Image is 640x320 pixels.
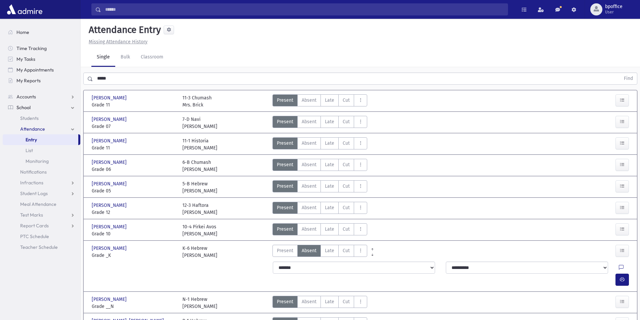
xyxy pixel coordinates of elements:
span: Present [277,161,293,168]
h5: Attendance Entry [86,24,161,36]
div: AttTypes [272,180,367,194]
a: My Appointments [3,64,80,75]
span: [PERSON_NAME] [92,296,128,303]
span: [PERSON_NAME] [92,180,128,187]
span: [PERSON_NAME] [92,202,128,209]
span: Late [325,226,334,233]
span: Grade 05 [92,187,176,194]
span: Grade 11 [92,144,176,151]
span: [PERSON_NAME] [92,223,128,230]
span: Attendance [20,126,45,132]
span: School [16,104,31,110]
span: Present [277,97,293,104]
span: Time Tracking [16,45,47,51]
a: Test Marks [3,210,80,220]
span: Present [277,298,293,305]
span: Entry [26,137,37,143]
div: AttTypes [272,223,367,237]
span: List [26,147,33,153]
span: [PERSON_NAME] [92,159,128,166]
span: Cut [343,161,350,168]
span: Absent [302,298,316,305]
span: Grade 12 [92,209,176,216]
span: Grade 06 [92,166,176,173]
u: Missing Attendance History [89,39,147,45]
div: AttTypes [272,296,367,310]
a: Student Logs [3,188,80,199]
a: Monitoring [3,156,80,167]
span: [PERSON_NAME] [92,116,128,123]
a: School [3,102,80,113]
a: My Tasks [3,54,80,64]
div: 11-3 Chumash Mrs. Brick [182,94,212,108]
span: Late [325,161,334,168]
div: AttTypes [272,159,367,173]
span: Present [277,140,293,147]
a: Classroom [135,48,169,67]
span: Late [325,183,334,190]
span: Cut [343,118,350,125]
span: Test Marks [20,212,43,218]
span: bpoffice [605,4,623,9]
a: Infractions [3,177,80,188]
span: Present [277,226,293,233]
span: Cut [343,247,350,254]
a: Bulk [115,48,135,67]
span: Absent [302,97,316,104]
span: Absent [302,226,316,233]
span: [PERSON_NAME] [92,94,128,101]
span: Grade 11 [92,101,176,108]
span: Absent [302,140,316,147]
div: 6-B Chumash [PERSON_NAME] [182,159,217,173]
span: [PERSON_NAME] [92,137,128,144]
div: 10-4 Pirkei Avos [PERSON_NAME] [182,223,217,237]
span: [PERSON_NAME] [92,245,128,252]
span: PTC Schedule [20,233,49,239]
span: Cut [343,204,350,211]
span: Grade __N [92,303,176,310]
div: AttTypes [272,202,367,216]
span: Late [325,298,334,305]
div: AttTypes [272,245,367,259]
span: Cut [343,97,350,104]
span: Present [277,118,293,125]
span: My Tasks [16,56,35,62]
a: Teacher Schedule [3,242,80,253]
span: Absent [302,183,316,190]
span: Present [277,183,293,190]
span: Late [325,204,334,211]
span: Cut [343,298,350,305]
span: Grade _K [92,252,176,259]
span: Student Logs [20,190,48,196]
a: Report Cards [3,220,80,231]
div: AttTypes [272,116,367,130]
img: AdmirePro [5,3,44,16]
a: Single [91,48,115,67]
span: User [605,9,623,15]
span: Notifications [20,169,47,175]
span: Late [325,140,334,147]
span: Late [325,118,334,125]
div: K-6 Hebrew [PERSON_NAME] [182,245,217,259]
span: Home [16,29,29,35]
span: Grade 10 [92,230,176,237]
a: Students [3,113,80,124]
span: Students [20,115,39,121]
span: Accounts [16,94,36,100]
span: Cut [343,183,350,190]
a: List [3,145,80,156]
div: 12-3 Haftora [PERSON_NAME] [182,202,217,216]
span: Present [277,204,293,211]
span: Infractions [20,180,43,186]
a: Entry [3,134,78,145]
span: Meal Attendance [20,201,56,207]
span: Cut [343,140,350,147]
a: Time Tracking [3,43,80,54]
span: Monitoring [26,158,49,164]
div: AttTypes [272,94,367,108]
span: Teacher Schedule [20,244,58,250]
div: 5-B Hebrew [PERSON_NAME] [182,180,217,194]
div: N-1 Hebrew [PERSON_NAME] [182,296,217,310]
span: Report Cards [20,223,49,229]
a: Home [3,27,80,38]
